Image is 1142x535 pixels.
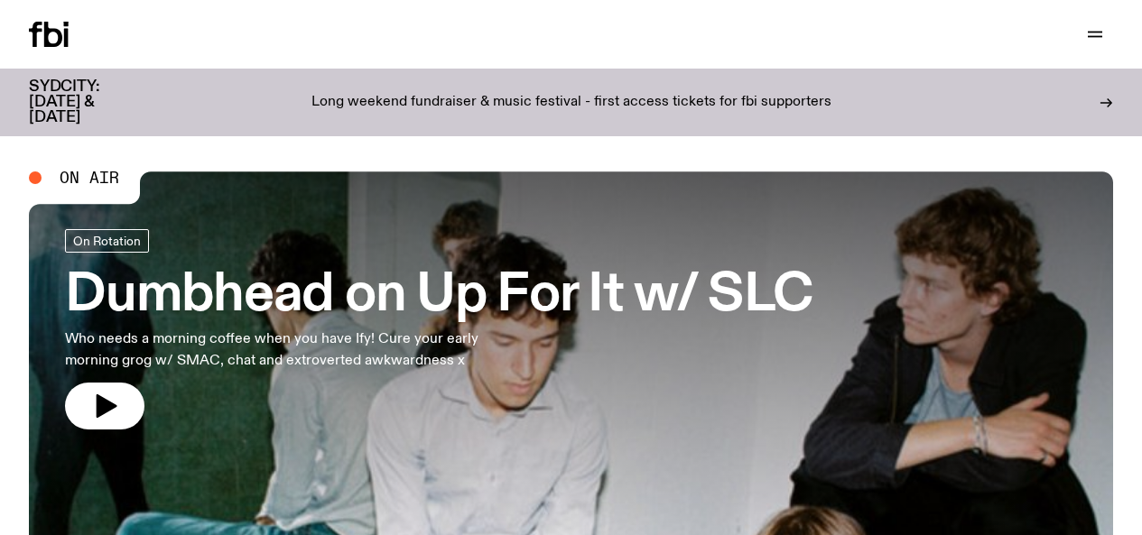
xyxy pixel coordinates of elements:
[65,229,149,253] a: On Rotation
[29,79,144,125] h3: SYDCITY: [DATE] & [DATE]
[65,271,812,321] h3: Dumbhead on Up For It w/ SLC
[65,229,812,429] a: Dumbhead on Up For It w/ SLCWho needs a morning coffee when you have Ify! Cure your early morning...
[65,328,527,372] p: Who needs a morning coffee when you have Ify! Cure your early morning grog w/ SMAC, chat and extr...
[311,95,831,111] p: Long weekend fundraiser & music festival - first access tickets for fbi supporters
[60,170,119,186] span: On Air
[73,235,141,248] span: On Rotation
